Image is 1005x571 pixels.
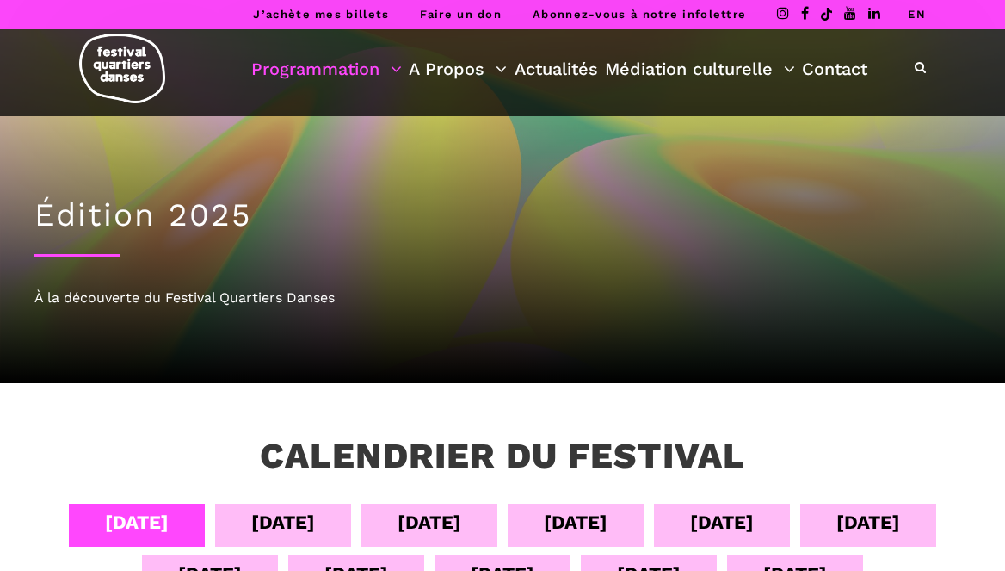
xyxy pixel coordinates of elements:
a: Actualités [515,54,598,84]
h1: Édition 2025 [34,196,971,234]
a: J’achète mes billets [253,8,389,21]
div: [DATE] [251,507,315,537]
a: Contact [802,54,867,84]
div: [DATE] [544,507,607,537]
div: [DATE] [836,507,900,537]
h3: Calendrier du festival [260,435,745,478]
a: Programmation [251,54,402,84]
a: Médiation culturelle [605,54,795,84]
a: A Propos [409,54,507,84]
a: EN [908,8,926,21]
div: [DATE] [398,507,461,537]
div: [DATE] [105,507,169,537]
div: [DATE] [690,507,754,537]
a: Faire un don [420,8,502,21]
div: À la découverte du Festival Quartiers Danses [34,287,971,309]
img: logo-fqd-med [79,34,165,103]
a: Abonnez-vous à notre infolettre [533,8,746,21]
